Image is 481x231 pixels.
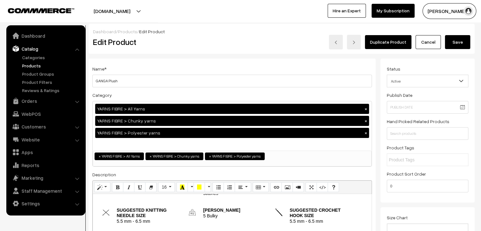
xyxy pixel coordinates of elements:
button: Save [445,35,470,49]
div: Domain: [DOMAIN_NAME] [16,16,70,22]
button: [DOMAIN_NAME] [71,3,152,19]
button: Paragraph [235,182,251,192]
div: Domain Overview [24,37,57,41]
h2: Edit Product [93,37,245,47]
span: × [150,153,152,159]
input: Search products [387,127,468,140]
button: More Color [188,182,194,192]
label: Publish Date [387,92,412,98]
a: Cancel [416,35,441,49]
a: Reviews & Ratings [21,87,83,94]
label: Category [92,92,112,98]
button: Style [94,182,110,192]
span: Edit Product [139,29,165,34]
button: Recent Color [176,182,188,192]
button: Link (CTRL+K) [270,182,282,192]
a: Staff Management [8,185,83,197]
button: Table [253,182,269,192]
span: Active [387,75,468,87]
div: YARNS FIBRE > Chunky yarns [95,116,369,126]
label: Name [92,66,107,72]
button: [PERSON_NAME]… [422,3,476,19]
img: needle_size-bedaa02bdf18b0229f2b43241938c5fb84cfeeadd3469720047d8a64cc83cb73.svg [102,209,109,215]
label: Size Chart [387,214,408,221]
p: [PERSON_NAME] [203,208,262,213]
div: YARNS FIBRE > All Yarns [95,104,369,114]
a: Dashboard [8,30,83,41]
button: Underline (CTRL+U) [134,182,145,192]
a: Reports [8,159,83,171]
img: tab_keywords_by_traffic_grey.svg [63,37,68,42]
label: Status [387,66,400,72]
a: Product Groups [21,71,83,77]
a: Duplicate Product [365,35,411,49]
button: Help [328,182,339,192]
a: WebPOS [8,108,83,120]
a: Hire an Expert [328,4,366,18]
label: Product Sort Order [387,171,426,177]
button: Full Screen [305,182,317,192]
img: website_grey.svg [10,16,15,22]
button: Picture [281,182,293,192]
button: Font Size [158,182,175,192]
a: Products [118,29,137,34]
img: crochet_hook_size-0b7f40c5383ac74dcf18750eccedb66fcd8aa9c672fd8031811b24d91de9e1e1.svg [275,209,282,216]
button: Video [293,182,304,192]
a: Apps [8,147,83,158]
a: Product Filters [21,79,83,85]
a: Dashboard [93,29,116,34]
img: right-arrow.png [352,41,356,44]
a: My Subscription [372,4,415,18]
img: COMMMERCE [8,8,74,13]
img: tab_domain_overview_orange.svg [17,37,22,42]
li: YARNS FIBRE > Polyester yarns [205,153,265,160]
a: COMMMERCE [8,6,63,14]
a: Orders [8,95,83,107]
button: Code View [317,182,328,192]
div: v 4.0.25 [18,10,31,15]
input: Enter Number [387,180,468,192]
p: 5 Bulky [203,213,262,219]
a: Catalog [8,43,83,54]
li: YARNS FIBRE > Chunky yarns [145,153,203,160]
div: YARNS FIBRE > Polyester yarns [95,128,369,138]
button: × [363,106,369,112]
a: Categories [21,54,83,61]
a: Website [8,134,83,145]
p: Suggested Knitting Needle Size [117,208,176,218]
p: 5.5 mm - 6.5 mm [290,218,349,225]
p: Suggested Crochet Hook Size [290,208,349,218]
button: × [363,118,369,124]
label: Product Tags [387,144,414,151]
a: Customers [8,121,83,132]
button: More Color [205,182,211,192]
span: × [99,153,101,159]
p: 5.5 mm - 6.5 mm [117,218,176,225]
img: left-arrow.png [334,41,338,44]
span: 16 [162,184,167,190]
label: Hand Picked Related Products [387,118,449,125]
input: Publish Date [387,101,468,114]
div: / / [93,28,470,35]
a: Settings [8,198,83,209]
button: Remove Font Style (CTRL+\) [145,182,157,192]
button: × [363,130,369,136]
button: Bold (CTRL+B) [112,182,123,192]
div: Keywords by Traffic [70,37,107,41]
button: Unordered list (CTRL+SHIFT+NUM7) [213,182,224,192]
input: Product Tags [389,157,444,163]
li: YARNS FIBRE > All Yarns [95,153,144,160]
span: × [209,153,211,159]
img: logo_orange.svg [10,10,15,15]
button: Ordered list (CTRL+SHIFT+NUM8) [224,182,235,192]
button: Italic (CTRL+I) [123,182,134,192]
img: yarn_weight-3356c24419957655114c944fa5774ea5d05d4583a807b494493a5d0ddfc10ff0.svg [189,209,196,215]
img: user [464,6,473,16]
label: Description [92,171,116,178]
a: Marketing [8,172,83,184]
span: Active [387,76,468,87]
input: Name [92,75,372,87]
a: Products [21,62,83,69]
button: Background Color [194,182,205,192]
